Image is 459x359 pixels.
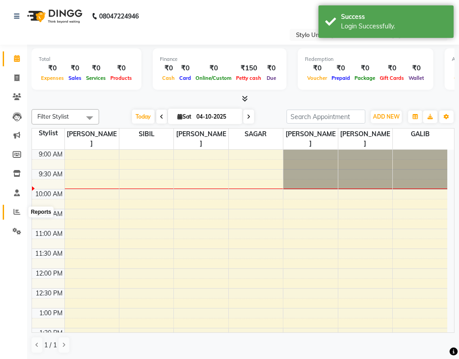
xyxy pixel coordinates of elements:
div: 11:00 AM [33,229,64,239]
input: 2025-10-04 [194,110,239,124]
div: ₹0 [264,63,279,74]
b: 08047224946 [99,4,139,29]
div: Login Successfully. [341,22,447,31]
div: 12:30 PM [34,289,64,298]
span: Today [132,110,155,124]
span: [PERSON_NAME] [174,129,228,149]
span: Gift Cards [377,75,406,81]
span: [PERSON_NAME] [283,129,337,149]
div: 9:00 AM [37,150,64,159]
div: ₹0 [193,63,234,74]
input: Search Appointment [286,110,365,124]
div: 12:00 PM [34,269,64,278]
div: Finance [160,55,279,63]
span: Sat [175,113,194,120]
div: Stylist [32,129,64,138]
span: [PERSON_NAME] [65,129,119,149]
div: ₹0 [377,63,406,74]
div: ₹0 [84,63,108,74]
img: logo [23,4,85,29]
span: Petty cash [234,75,264,81]
div: Total [39,55,134,63]
span: ADD NEW [373,113,400,120]
div: ₹0 [352,63,377,74]
span: Filter Stylist [37,113,69,120]
div: ₹0 [305,63,329,74]
span: GALIB [393,129,447,140]
span: Voucher [305,75,329,81]
span: Products [108,75,134,81]
span: [PERSON_NAME] [338,129,392,149]
div: 9:30 AM [37,170,64,179]
span: Card [177,75,193,81]
span: Due [264,75,278,81]
span: Online/Custom [193,75,234,81]
span: SAGAR [229,129,283,140]
div: ₹0 [160,63,177,74]
span: Wallet [406,75,426,81]
div: 11:30 AM [33,249,64,258]
div: 10:00 AM [33,189,64,199]
span: Sales [66,75,84,81]
button: ADD NEW [371,110,402,123]
span: 1 / 1 [44,341,57,350]
div: ₹150 [234,63,264,74]
div: 1:30 PM [37,328,64,338]
span: Expenses [39,75,66,81]
div: ₹0 [66,63,84,74]
div: ₹0 [39,63,66,74]
div: ₹0 [406,63,426,74]
div: 1:00 PM [37,308,64,318]
span: Package [352,75,377,81]
div: ₹0 [108,63,134,74]
span: SIBIL [119,129,173,140]
div: ₹0 [177,63,193,74]
div: Redemption [305,55,426,63]
div: Reports [28,207,53,217]
div: ₹0 [329,63,352,74]
div: Success [341,12,447,22]
span: Cash [160,75,177,81]
span: Prepaid [329,75,352,81]
span: Services [84,75,108,81]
